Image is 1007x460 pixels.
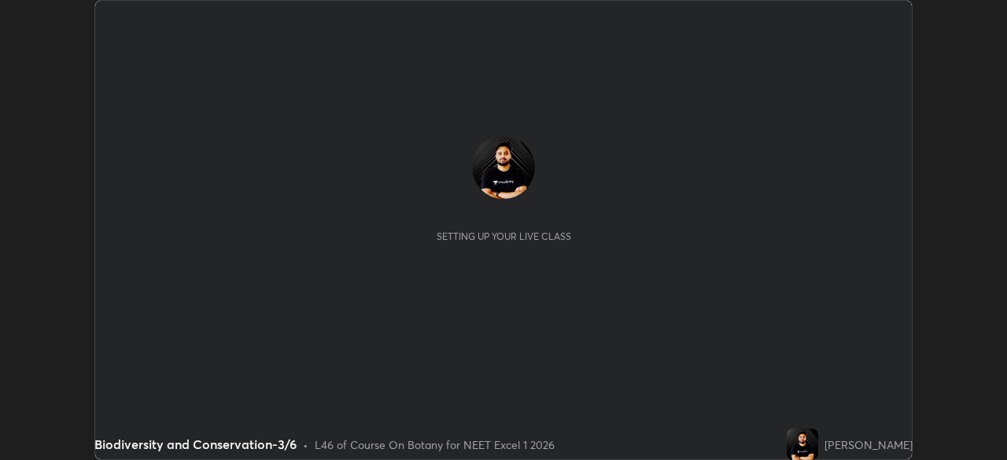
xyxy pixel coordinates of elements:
img: fa5fc362979349eaa8f013e5e62933dd.jpg [787,429,818,460]
img: fa5fc362979349eaa8f013e5e62933dd.jpg [472,136,535,199]
div: [PERSON_NAME] [824,436,913,453]
div: L46 of Course On Botany for NEET Excel 1 2026 [315,436,555,453]
div: • [303,436,308,453]
div: Setting up your live class [437,230,571,242]
div: Biodiversity and Conservation-3/6 [94,435,297,454]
